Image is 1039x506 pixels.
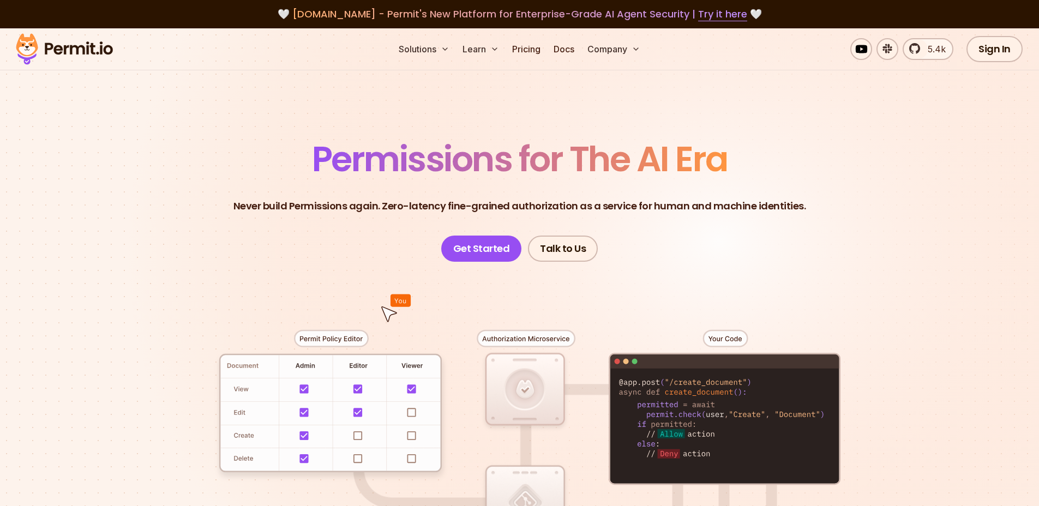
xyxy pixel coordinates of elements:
div: 🤍 🤍 [26,7,1013,22]
a: Try it here [698,7,747,21]
span: [DOMAIN_NAME] - Permit's New Platform for Enterprise-Grade AI Agent Security | [292,7,747,21]
img: Permit logo [11,31,118,68]
a: Get Started [441,236,522,262]
span: 5.4k [921,43,946,56]
span: Permissions for The AI Era [312,135,728,183]
button: Solutions [394,38,454,60]
a: 5.4k [903,38,953,60]
button: Company [583,38,645,60]
a: Talk to Us [528,236,598,262]
a: Docs [549,38,579,60]
a: Pricing [508,38,545,60]
p: Never build Permissions again. Zero-latency fine-grained authorization as a service for human and... [233,198,806,214]
button: Learn [458,38,503,60]
a: Sign In [966,36,1023,62]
